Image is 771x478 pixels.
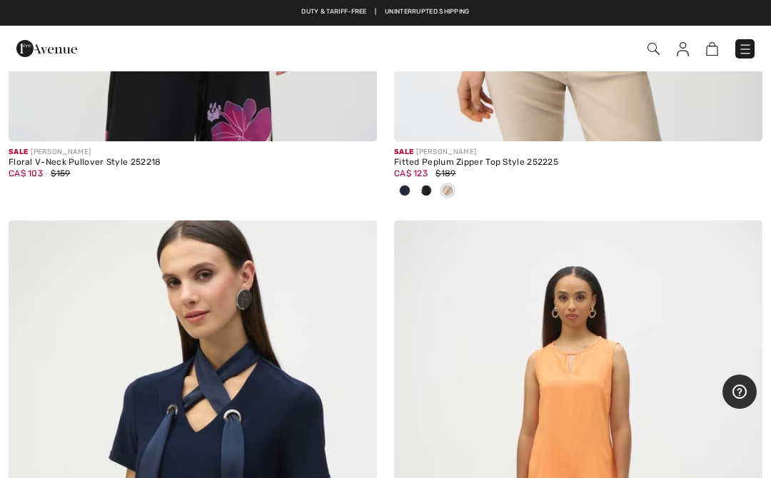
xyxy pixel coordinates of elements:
img: 1ère Avenue [16,34,77,63]
span: CA$ 103 [9,168,43,178]
div: Fitted Peplum Zipper Top Style 252225 [394,158,762,168]
a: 1ère Avenue [16,41,77,54]
div: Floral V-Neck Pullover Style 252218 [9,158,377,168]
div: [PERSON_NAME] [394,147,762,158]
img: Shopping Bag [706,42,718,56]
img: Search [647,43,660,55]
span: Sale [9,148,28,156]
div: Black [415,180,437,203]
img: Menu [738,42,752,56]
img: My Info [677,42,689,56]
span: CA$ 123 [394,168,428,178]
span: $189 [435,168,455,178]
iframe: Opens a widget where you can find more information [722,375,757,410]
div: Parchment [437,180,458,203]
span: Sale [394,148,413,156]
div: [PERSON_NAME] [9,147,377,158]
span: $159 [51,168,70,178]
div: Midnight Blue 40 [394,180,415,203]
